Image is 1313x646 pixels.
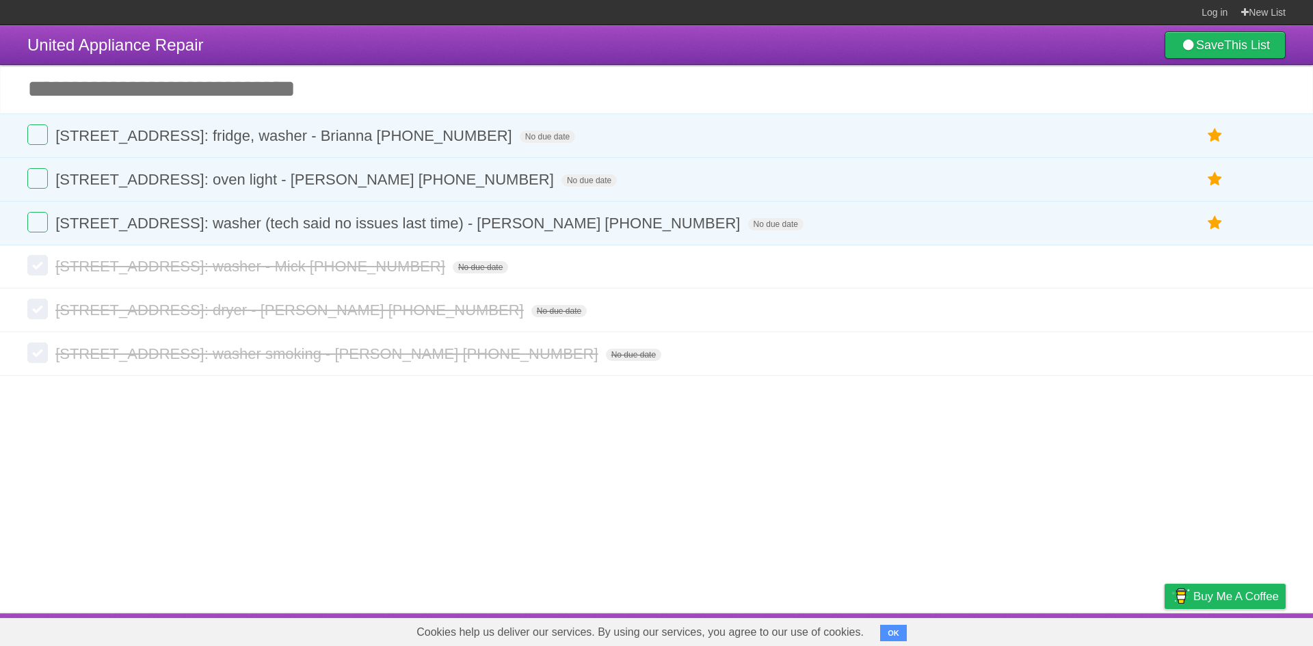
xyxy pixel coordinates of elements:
span: Buy me a coffee [1193,584,1279,608]
span: [STREET_ADDRESS]: washer (tech said no issues last time) - [PERSON_NAME] [PHONE_NUMBER] [55,215,743,232]
span: [STREET_ADDRESS]: washer smoking - [PERSON_NAME] [PHONE_NUMBER] [55,345,601,362]
img: Buy me a coffee [1171,584,1190,608]
span: [STREET_ADDRESS]: washer - Mick [PHONE_NUMBER] [55,258,449,275]
a: Suggest a feature [1199,617,1286,643]
span: No due date [453,261,508,273]
a: About [983,617,1011,643]
label: Done [27,255,48,275]
span: [STREET_ADDRESS]: fridge, washer - Brianna [PHONE_NUMBER] [55,127,516,144]
label: Done [27,299,48,319]
span: No due date [531,305,587,317]
span: [STREET_ADDRESS]: dryer - [PERSON_NAME] [PHONE_NUMBER]‬ [55,301,527,319]
b: This List [1224,38,1270,52]
span: No due date [748,218,804,230]
span: No due date [561,174,617,187]
label: Star task [1202,124,1228,147]
label: Done [27,212,48,232]
label: Done [27,124,48,145]
a: Developers [1028,617,1083,643]
span: No due date [520,131,575,143]
label: Star task [1202,212,1228,234]
button: OK [880,625,907,641]
span: No due date [606,349,661,361]
label: Star task [1202,168,1228,191]
a: Buy me a coffee [1165,584,1286,609]
span: United Appliance Repair [27,36,204,54]
span: Cookies help us deliver our services. By using our services, you agree to our use of cookies. [403,619,877,646]
a: SaveThis List [1165,31,1286,59]
label: Done [27,342,48,363]
a: Terms [1100,617,1130,643]
a: Privacy [1147,617,1182,643]
span: [STREET_ADDRESS]: oven light - [PERSON_NAME] [PHONE_NUMBER] [55,171,557,188]
label: Done [27,168,48,189]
